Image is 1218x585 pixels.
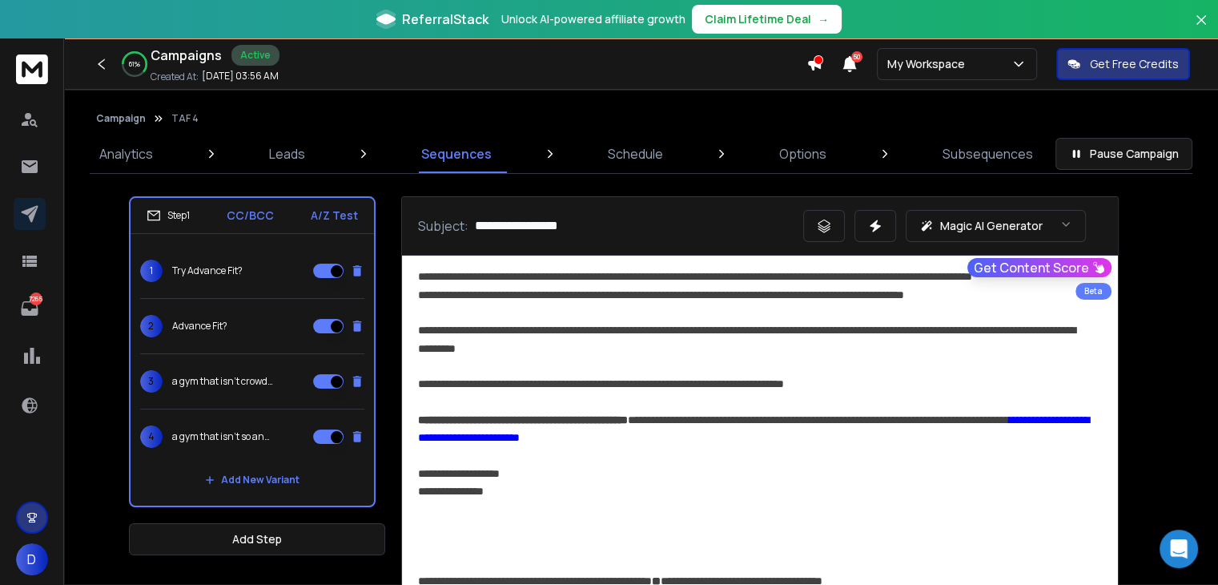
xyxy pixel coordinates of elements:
[231,45,279,66] div: Active
[140,370,163,393] span: 3
[906,210,1086,242] button: Magic AI Generator
[311,208,358,224] p: A/Z Test
[967,258,1111,277] button: Get Content Score
[259,135,315,173] a: Leads
[933,135,1043,173] a: Subsequences
[501,11,685,27] p: Unlock AI-powered affiliate growth
[192,464,312,496] button: Add New Variant
[1090,56,1179,72] p: Get Free Credits
[172,320,227,333] p: Advance Fit?
[147,208,190,223] div: Step 1
[692,5,842,34] button: Claim Lifetime Deal→
[172,375,275,388] p: a gym that isn’t crowded
[30,292,42,305] p: 7265
[172,430,275,443] p: a gym that isn’t so annoying
[818,11,829,27] span: →
[227,208,274,224] p: CC/BCC
[202,70,279,83] p: [DATE] 03:56 AM
[412,135,501,173] a: Sequences
[779,144,826,163] p: Options
[90,135,163,173] a: Analytics
[402,10,488,29] span: ReferralStack
[1075,283,1111,300] div: Beta
[129,523,385,555] button: Add Step
[151,46,222,65] h1: Campaigns
[129,196,376,507] li: Step1CC/BCCA/Z Test1Try Advance Fit?2Advance Fit?3a gym that isn’t crowded4a gym that isn’t so an...
[1160,530,1198,568] div: Open Intercom Messenger
[418,216,468,236] p: Subject:
[1055,138,1192,170] button: Pause Campaign
[14,292,46,325] a: 7265
[851,51,862,63] span: 50
[151,71,199,83] p: Created At:
[269,144,305,163] p: Leads
[129,59,140,69] p: 61 %
[770,135,836,173] a: Options
[140,315,163,337] span: 2
[1056,48,1190,80] button: Get Free Credits
[1191,10,1212,48] button: Close banner
[96,112,146,125] button: Campaign
[172,264,243,277] p: Try Advance Fit?
[16,543,48,575] button: D
[940,218,1043,234] p: Magic AI Generator
[887,56,971,72] p: My Workspace
[140,260,163,282] span: 1
[943,144,1033,163] p: Subsequences
[140,426,163,448] span: 4
[171,112,199,125] p: TAF 4
[421,144,492,163] p: Sequences
[608,144,663,163] p: Schedule
[598,135,673,173] a: Schedule
[99,144,153,163] p: Analytics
